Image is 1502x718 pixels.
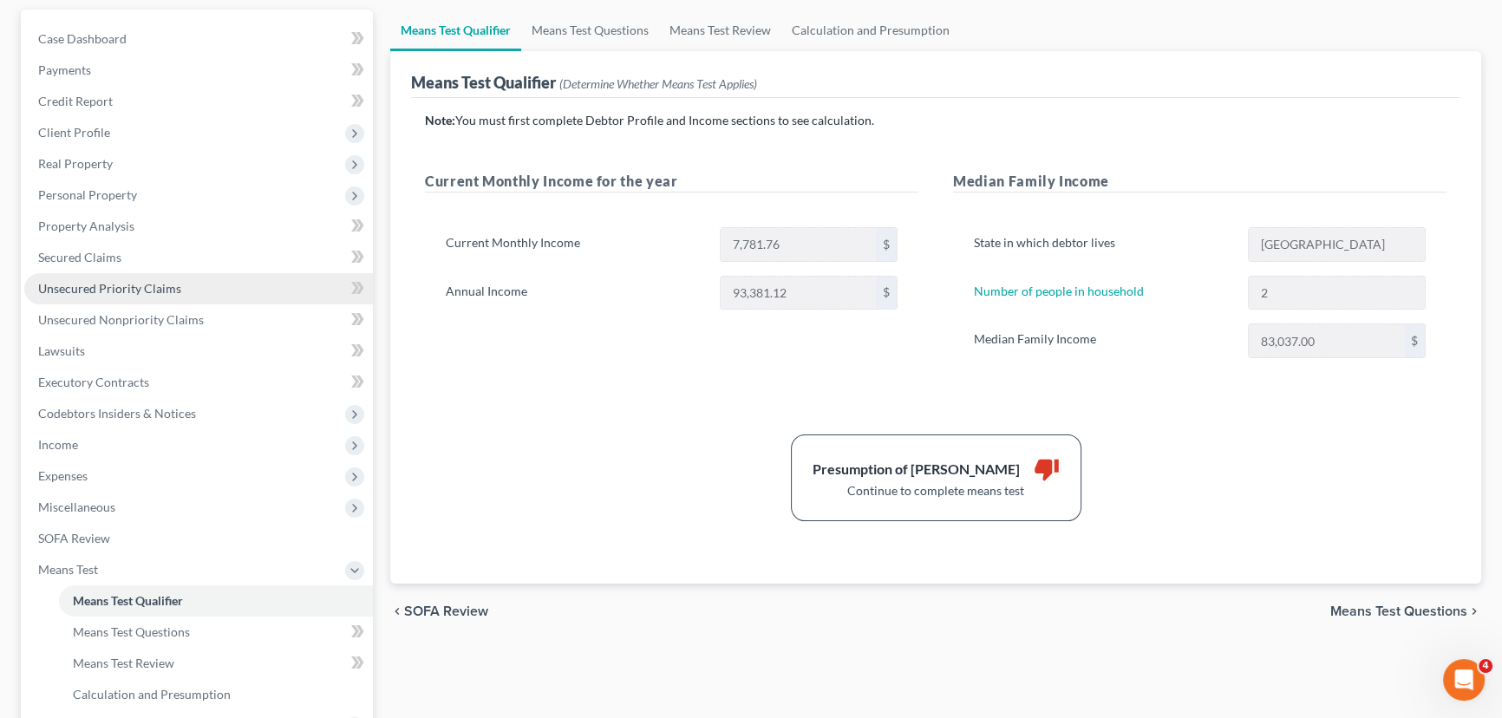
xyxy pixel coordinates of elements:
[953,171,1446,193] h5: Median Family Income
[38,187,137,202] span: Personal Property
[721,228,876,261] input: 0.00
[38,312,204,327] span: Unsecured Nonpriority Claims
[1330,604,1481,618] button: Means Test Questions chevron_right
[38,156,113,171] span: Real Property
[1249,277,1425,310] input: --
[38,62,91,77] span: Payments
[813,460,1020,480] div: Presumption of [PERSON_NAME]
[24,367,373,398] a: Executory Contracts
[38,343,85,358] span: Lawsuits
[1330,604,1467,618] span: Means Test Questions
[59,648,373,679] a: Means Test Review
[59,585,373,617] a: Means Test Qualifier
[659,10,781,51] a: Means Test Review
[425,112,1446,129] p: You must first complete Debtor Profile and Income sections to see calculation.
[38,406,196,421] span: Codebtors Insiders & Notices
[38,94,113,108] span: Credit Report
[876,228,897,261] div: $
[38,250,121,264] span: Secured Claims
[1404,324,1425,357] div: $
[390,604,404,618] i: chevron_left
[38,437,78,452] span: Income
[73,624,190,639] span: Means Test Questions
[876,277,897,310] div: $
[38,562,98,577] span: Means Test
[24,523,373,554] a: SOFA Review
[974,284,1144,298] a: Number of people in household
[38,281,181,296] span: Unsecured Priority Claims
[559,76,757,91] span: (Determine Whether Means Test Applies)
[521,10,659,51] a: Means Test Questions
[781,10,960,51] a: Calculation and Presumption
[24,23,373,55] a: Case Dashboard
[24,55,373,86] a: Payments
[38,125,110,140] span: Client Profile
[73,593,183,608] span: Means Test Qualifier
[965,323,1239,358] label: Median Family Income
[59,617,373,648] a: Means Test Questions
[425,113,455,127] strong: Note:
[411,72,757,93] div: Means Test Qualifier
[38,499,115,514] span: Miscellaneous
[1249,228,1425,261] input: State
[59,679,373,710] a: Calculation and Presumption
[404,604,488,618] span: SOFA Review
[38,31,127,46] span: Case Dashboard
[437,227,711,262] label: Current Monthly Income
[38,219,134,233] span: Property Analysis
[390,604,488,618] button: chevron_left SOFA Review
[813,482,1060,499] div: Continue to complete means test
[24,242,373,273] a: Secured Claims
[24,273,373,304] a: Unsecured Priority Claims
[1034,456,1060,482] i: thumb_down
[73,656,174,670] span: Means Test Review
[24,211,373,242] a: Property Analysis
[721,277,876,310] input: 0.00
[38,468,88,483] span: Expenses
[1249,324,1404,357] input: 0.00
[425,171,918,193] h5: Current Monthly Income for the year
[24,336,373,367] a: Lawsuits
[390,10,521,51] a: Means Test Qualifier
[965,227,1239,262] label: State in which debtor lives
[1443,659,1485,701] iframe: Intercom live chat
[38,531,110,545] span: SOFA Review
[24,86,373,117] a: Credit Report
[1479,659,1492,673] span: 4
[24,304,373,336] a: Unsecured Nonpriority Claims
[38,375,149,389] span: Executory Contracts
[73,687,231,702] span: Calculation and Presumption
[437,276,711,310] label: Annual Income
[1467,604,1481,618] i: chevron_right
